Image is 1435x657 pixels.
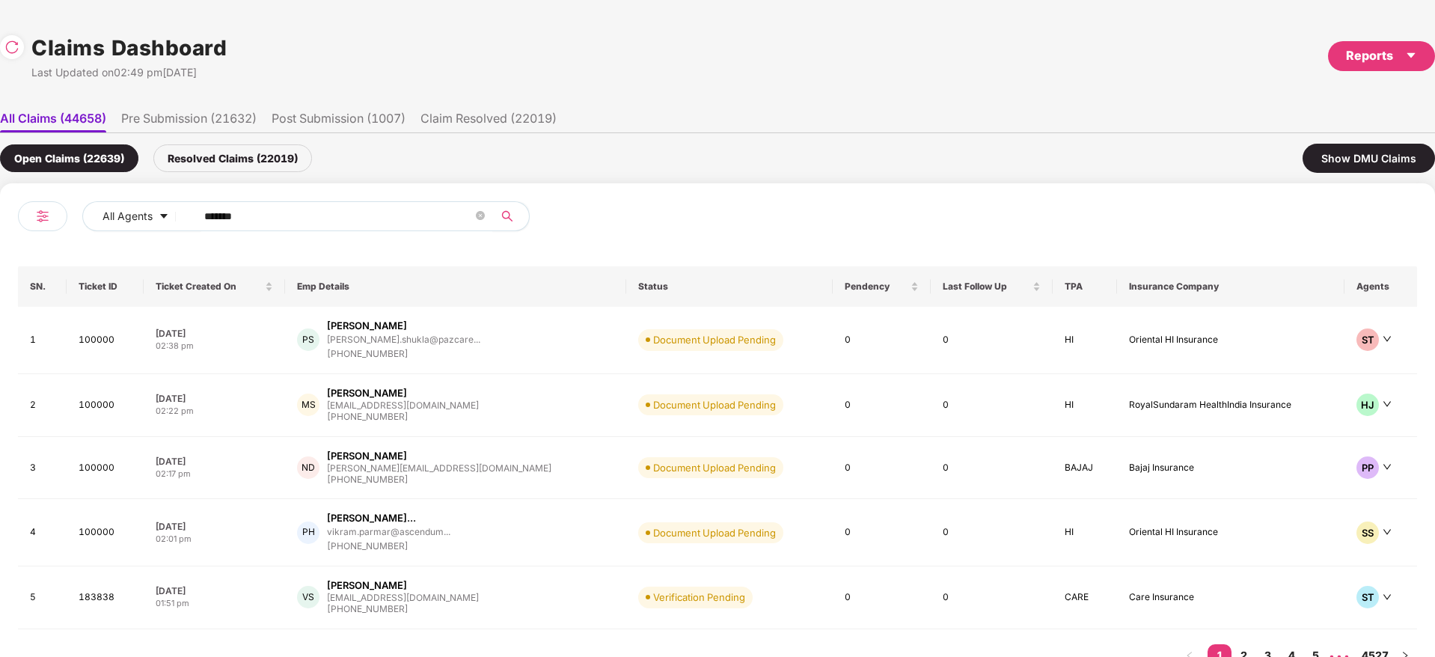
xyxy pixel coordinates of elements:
td: RoyalSundaram HealthIndia Insurance [1117,374,1345,437]
span: caret-down [1405,49,1417,61]
img: svg+xml;base64,PHN2ZyB4bWxucz0iaHR0cDovL3d3dy53My5vcmcvMjAwMC9zdmciIHdpZHRoPSIyNCIgaGVpZ2h0PSIyNC... [34,207,52,225]
td: HI [1053,374,1117,437]
td: 0 [833,566,931,629]
span: Last Follow Up [943,281,1029,293]
div: 02:17 pm [156,468,274,480]
td: 100000 [67,307,144,374]
td: CARE [1053,566,1117,629]
div: [PHONE_NUMBER] [327,473,551,487]
div: Verification Pending [653,590,745,605]
td: 100000 [67,499,144,566]
td: HI [1053,307,1117,374]
div: 02:38 pm [156,340,274,352]
div: MS [297,394,319,416]
td: 100000 [67,374,144,437]
div: HJ [1356,394,1379,416]
td: Care Insurance [1117,566,1345,629]
li: Claim Resolved (22019) [420,111,557,132]
th: SN. [18,266,67,307]
td: Bajaj Insurance [1117,437,1345,500]
span: Pendency [845,281,908,293]
td: 5 [18,566,67,629]
div: [PHONE_NUMBER] [327,602,479,617]
span: down [1383,334,1392,343]
th: Status [626,266,833,307]
div: SS [1356,522,1379,544]
button: search [492,201,530,231]
td: 183838 [67,566,144,629]
div: Reports [1346,46,1417,65]
td: 2 [18,374,67,437]
td: 0 [931,307,1053,374]
td: Oriental HI Insurance [1117,307,1345,374]
div: [DATE] [156,520,274,533]
td: Oriental HI Insurance [1117,499,1345,566]
th: Pendency [833,266,931,307]
div: ND [297,456,319,479]
div: [DATE] [156,584,274,597]
div: VS [297,586,319,608]
div: Last Updated on 02:49 pm[DATE] [31,64,227,81]
div: Resolved Claims (22019) [153,144,312,172]
td: 0 [833,499,931,566]
div: ST [1356,328,1379,351]
div: [DATE] [156,455,274,468]
div: [PERSON_NAME]... [327,511,416,525]
div: 02:01 pm [156,533,274,546]
div: [PERSON_NAME][EMAIL_ADDRESS][DOMAIN_NAME] [327,463,551,473]
div: 02:22 pm [156,405,274,418]
span: down [1383,593,1392,602]
div: [PHONE_NUMBER] [327,540,450,554]
img: svg+xml;base64,PHN2ZyBpZD0iUmVsb2FkLTMyeDMyIiB4bWxucz0iaHR0cDovL3d3dy53My5vcmcvMjAwMC9zdmciIHdpZH... [4,40,19,55]
td: 0 [931,374,1053,437]
div: [PERSON_NAME] [327,386,407,400]
h1: Claims Dashboard [31,31,227,64]
th: Ticket ID [67,266,144,307]
td: 0 [931,566,1053,629]
span: close-circle [476,211,485,220]
span: down [1383,462,1392,471]
div: Document Upload Pending [653,460,776,475]
li: Post Submission (1007) [272,111,406,132]
td: 0 [833,307,931,374]
td: BAJAJ [1053,437,1117,500]
div: [PHONE_NUMBER] [327,347,480,361]
td: 3 [18,437,67,500]
div: Document Upload Pending [653,332,776,347]
th: Insurance Company [1117,266,1345,307]
th: Emp Details [285,266,625,307]
td: 0 [833,437,931,500]
span: search [492,210,521,222]
td: HI [1053,499,1117,566]
td: 100000 [67,437,144,500]
div: Document Upload Pending [653,397,776,412]
div: [DATE] [156,392,274,405]
div: 01:51 pm [156,597,274,610]
th: Last Follow Up [931,266,1053,307]
span: All Agents [102,208,153,224]
div: [DATE] [156,327,274,340]
div: vikram.parmar@ascendum... [327,527,450,537]
span: down [1383,528,1392,537]
div: [PHONE_NUMBER] [327,410,479,424]
td: 0 [833,374,931,437]
span: close-circle [476,210,485,224]
th: Ticket Created On [144,266,286,307]
div: PS [297,328,319,351]
div: [PERSON_NAME] [327,319,407,333]
td: 0 [931,499,1053,566]
span: caret-down [159,211,169,223]
div: PP [1356,456,1379,479]
td: 1 [18,307,67,374]
div: [PERSON_NAME].shukla@pazcare... [327,334,480,344]
span: Ticket Created On [156,281,263,293]
div: [PERSON_NAME] [327,449,407,463]
div: PH [297,522,319,544]
button: All Agentscaret-down [82,201,201,231]
div: ST [1356,586,1379,608]
th: Agents [1344,266,1417,307]
div: Document Upload Pending [653,525,776,540]
th: TPA [1053,266,1117,307]
div: [EMAIL_ADDRESS][DOMAIN_NAME] [327,593,479,602]
div: Show DMU Claims [1303,144,1435,173]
